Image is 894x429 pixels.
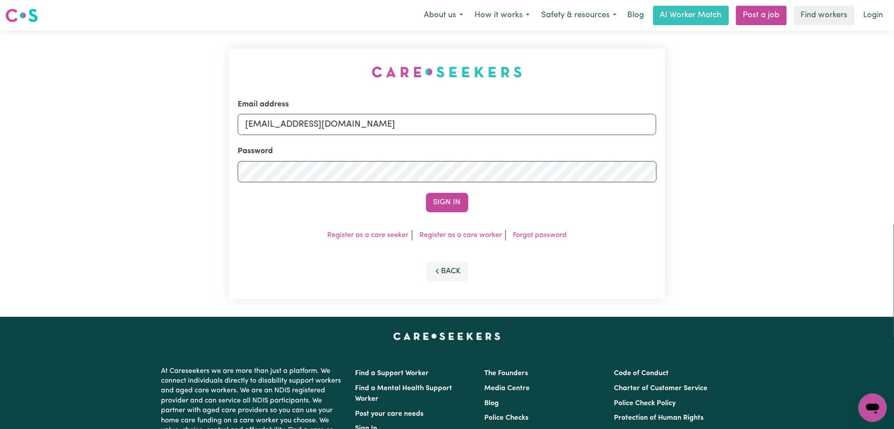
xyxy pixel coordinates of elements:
a: Login [858,6,889,25]
label: Email address [238,99,289,110]
button: How it works [469,6,535,25]
button: About us [418,6,469,25]
button: Safety & resources [535,6,622,25]
a: Police Check Policy [614,400,676,407]
a: AI Worker Match [653,6,729,25]
a: Register as a care worker [419,232,502,239]
img: Careseekers logo [5,8,38,23]
a: Careseekers logo [5,5,38,26]
a: Post a job [736,6,787,25]
a: The Founders [485,370,528,377]
a: Protection of Human Rights [614,414,703,421]
a: Post your care needs [355,410,424,418]
a: Charter of Customer Service [614,385,707,392]
iframe: Button to launch messaging window [859,394,887,422]
label: Password [238,146,273,157]
a: Careseekers home page [393,333,501,340]
a: Register as a care seeker [327,232,408,239]
a: Blog [622,6,650,25]
a: Forgot password [513,232,567,239]
input: Email address [238,114,657,135]
a: Find a Mental Health Support Worker [355,385,453,403]
a: Police Checks [485,414,529,421]
button: Sign In [426,193,468,212]
a: Find a Support Worker [355,370,429,377]
a: Code of Conduct [614,370,669,377]
a: Find workers [794,6,855,25]
a: Media Centre [485,385,530,392]
a: Blog [485,400,499,407]
button: Back [426,262,468,281]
